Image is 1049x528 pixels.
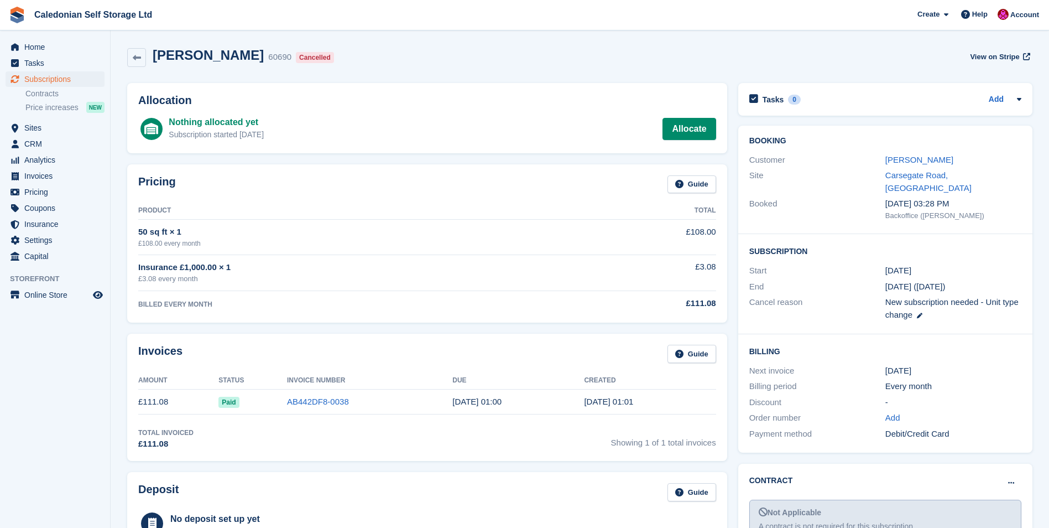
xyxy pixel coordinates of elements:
[575,220,716,255] td: £108.00
[749,345,1021,356] h2: Billing
[6,184,105,200] a: menu
[885,412,900,425] a: Add
[667,345,716,363] a: Guide
[25,101,105,113] a: Price increases NEW
[138,390,218,415] td: £111.08
[885,170,972,193] a: Carsegate Road, [GEOGRAPHIC_DATA]
[749,475,793,486] h2: Contract
[885,265,911,277] time: 2024-12-01 01:00:00 UTC
[138,94,716,107] h2: Allocation
[218,372,287,390] th: Status
[667,483,716,501] a: Guide
[138,239,575,249] div: £108.00 every month
[138,483,179,501] h2: Deposit
[153,48,264,63] h2: [PERSON_NAME]
[749,245,1021,256] h2: Subscription
[138,345,182,363] h2: Invoices
[6,71,105,87] a: menu
[749,281,885,293] div: End
[452,397,502,406] time: 2024-12-02 01:00:00 UTC
[24,249,91,264] span: Capital
[6,200,105,216] a: menu
[885,380,1021,393] div: Every month
[6,249,105,264] a: menu
[885,155,953,164] a: [PERSON_NAME]
[749,137,1021,146] h2: Booking
[169,129,264,141] div: Subscription started [DATE]
[24,55,91,71] span: Tasks
[749,412,885,425] div: Order number
[575,202,716,220] th: Total
[138,175,176,194] h2: Pricing
[749,154,885,167] div: Customer
[885,282,946,291] span: [DATE] ([DATE])
[917,9,940,20] span: Create
[25,89,105,99] a: Contracts
[138,273,575,284] div: £3.08 every month
[24,71,91,87] span: Subscriptions
[9,7,25,23] img: stora-icon-8386f47178a22dfd0bd8f6a31ec36ba5ce8667c1dd55bd0f319d3a0aa187defe.svg
[296,52,334,63] div: Cancelled
[24,200,91,216] span: Coupons
[970,51,1019,63] span: View on Stripe
[667,175,716,194] a: Guide
[138,299,575,309] div: BILLED EVERY MONTH
[287,372,452,390] th: Invoice Number
[169,116,264,129] div: Nothing allocated yet
[24,232,91,248] span: Settings
[885,365,1021,377] div: [DATE]
[6,136,105,152] a: menu
[611,428,716,451] span: Showing 1 of 1 total invoices
[6,39,105,55] a: menu
[998,9,1009,20] img: Donald Mathieson
[1010,9,1039,20] span: Account
[885,198,1021,210] div: [DATE] 03:28 PM
[24,216,91,232] span: Insurance
[268,51,291,64] div: 60690
[25,102,79,113] span: Price increases
[24,287,91,303] span: Online Store
[138,226,575,239] div: 50 sq ft × 1
[885,297,1019,319] span: New subscription needed - Unit type change
[6,216,105,232] a: menu
[749,198,885,221] div: Booked
[24,184,91,200] span: Pricing
[138,438,194,451] div: £111.08
[24,168,91,184] span: Invoices
[170,513,398,526] div: No deposit set up yet
[966,48,1032,66] a: View on Stripe
[6,152,105,168] a: menu
[575,297,716,310] div: £111.08
[6,120,105,136] a: menu
[749,365,885,377] div: Next invoice
[662,118,716,140] a: Allocate
[885,396,1021,409] div: -
[575,255,716,291] td: £3.08
[749,396,885,409] div: Discount
[6,55,105,71] a: menu
[885,428,1021,441] div: Debit/Credit Card
[763,95,784,105] h2: Tasks
[6,287,105,303] a: menu
[584,397,633,406] time: 2024-12-01 01:01:04 UTC
[972,9,988,20] span: Help
[91,288,105,302] a: Preview store
[24,136,91,152] span: CRM
[287,397,349,406] a: AB442DF8-0038
[452,372,584,390] th: Due
[10,273,110,284] span: Storefront
[138,428,194,438] div: Total Invoiced
[138,202,575,220] th: Product
[86,102,105,113] div: NEW
[218,397,239,408] span: Paid
[138,372,218,390] th: Amount
[989,94,1004,106] a: Add
[759,507,1012,519] div: Not Applicable
[885,210,1021,221] div: Backoffice ([PERSON_NAME])
[138,261,575,274] div: Insurance £1,000.00 × 1
[6,232,105,248] a: menu
[749,428,885,441] div: Payment method
[749,380,885,393] div: Billing period
[749,169,885,194] div: Site
[749,296,885,321] div: Cancel reason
